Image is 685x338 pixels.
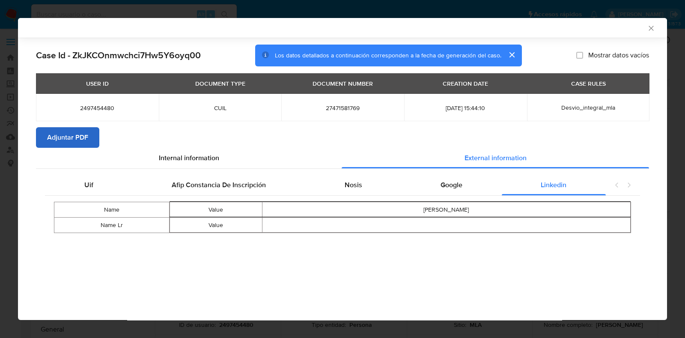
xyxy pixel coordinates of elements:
[36,148,649,168] div: Detailed info
[54,218,170,233] td: Name Lr
[566,76,611,91] div: CASE RULES
[36,50,201,61] h2: Case Id - ZkJKCOnmwchci7Hw5Y6oyq00
[18,18,667,320] div: closure-recommendation-modal
[647,24,655,32] button: Cerrar ventana
[45,175,606,195] div: Detailed external info
[275,51,501,60] span: Los datos detallados a continuación corresponden a la fecha de generación del caso.
[588,51,649,60] span: Mostrar datos vacíos
[170,202,262,217] td: Value
[159,153,219,163] span: Internal information
[561,103,615,112] span: Desvio_integral_mla
[262,206,631,214] div: [PERSON_NAME]
[438,76,493,91] div: CREATION DATE
[465,153,527,163] span: External information
[36,127,99,148] button: Adjuntar PDF
[307,76,378,91] div: DOCUMENT NUMBER
[172,180,266,190] span: Afip Constancia De Inscripción
[47,128,88,147] span: Adjuntar PDF
[81,76,114,91] div: USER ID
[501,45,522,65] button: cerrar
[441,180,462,190] span: Google
[541,180,566,190] span: Linkedin
[414,104,517,112] span: [DATE] 15:44:10
[54,202,170,218] td: Name
[46,104,149,112] span: 2497454480
[170,218,262,233] td: Value
[84,180,93,190] span: Uif
[345,180,362,190] span: Nosis
[292,104,394,112] span: 27471581769
[576,52,583,59] input: Mostrar datos vacíos
[169,104,271,112] span: CUIL
[190,76,250,91] div: DOCUMENT TYPE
